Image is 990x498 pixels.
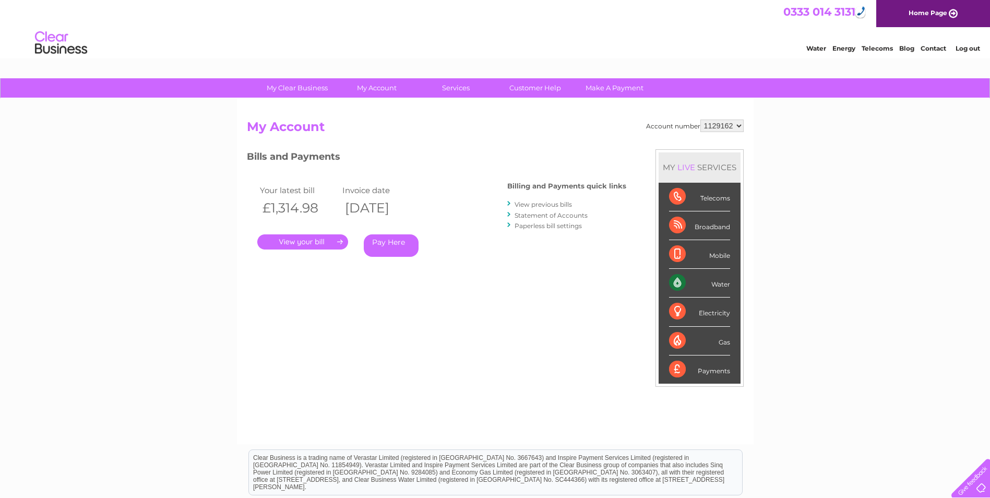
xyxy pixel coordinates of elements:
[507,182,626,190] h4: Billing and Payments quick links
[855,6,865,18] div: Call: 0333 014 3131
[515,211,588,219] a: Statement of Accounts
[956,44,980,52] a: Log out
[515,200,572,208] a: View previous bills
[675,162,697,172] div: LIVE
[669,269,730,298] div: Water
[857,6,865,16] img: hfpfyWBK5wQHBAGPgDf9c6qAYOxxMAAAAASUVORK5CYII=
[364,234,419,257] a: Pay Here
[247,120,744,139] h2: My Account
[659,152,741,182] div: MY SERVICES
[247,149,626,168] h3: Bills and Payments
[921,44,946,52] a: Contact
[515,222,582,230] a: Paperless bill settings
[669,355,730,384] div: Payments
[340,197,423,219] th: [DATE]
[899,44,914,52] a: Blog
[340,183,423,197] td: Invoice date
[783,5,855,18] a: 0333 014 3131
[257,234,348,250] a: .
[34,27,88,59] img: logo.png
[669,211,730,240] div: Broadband
[249,6,742,51] div: Clear Business is a trading name of Verastar Limited (registered in [GEOGRAPHIC_DATA] No. 3667643...
[571,78,658,98] a: Make A Payment
[257,197,340,219] th: £1,314.98
[669,327,730,355] div: Gas
[257,183,340,197] td: Your latest bill
[333,78,420,98] a: My Account
[669,298,730,326] div: Electricity
[413,78,499,98] a: Services
[254,78,340,98] a: My Clear Business
[646,120,744,132] div: Account number
[669,183,730,211] div: Telecoms
[492,78,578,98] a: Customer Help
[806,44,826,52] a: Water
[862,44,893,52] a: Telecoms
[669,240,730,269] div: Mobile
[832,44,855,52] a: Energy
